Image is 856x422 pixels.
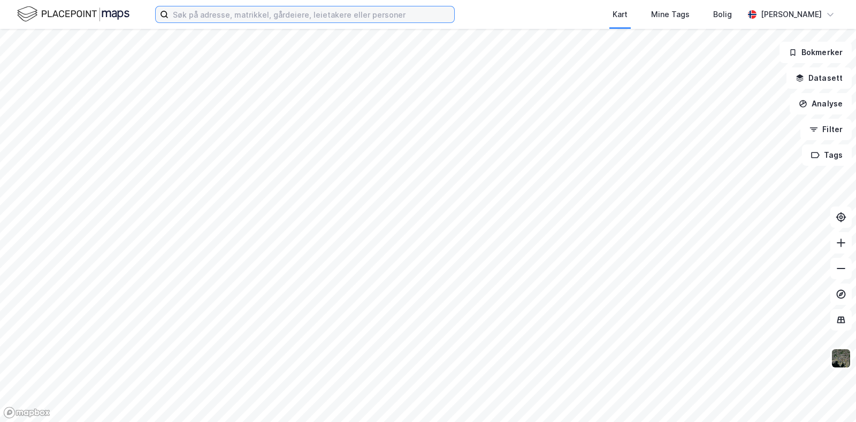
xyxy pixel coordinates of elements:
button: Analyse [790,93,852,114]
a: Mapbox homepage [3,406,50,419]
button: Tags [802,144,852,166]
iframe: Chat Widget [802,371,856,422]
div: Kart [613,8,628,21]
div: [PERSON_NAME] [761,8,822,21]
input: Søk på adresse, matrikkel, gårdeiere, leietakere eller personer [169,6,454,22]
div: Mine Tags [651,8,690,21]
button: Datasett [786,67,852,89]
div: Kontrollprogram for chat [802,371,856,422]
button: Filter [800,119,852,140]
div: Bolig [713,8,732,21]
button: Bokmerker [779,42,852,63]
img: logo.f888ab2527a4732fd821a326f86c7f29.svg [17,5,129,24]
img: 9k= [831,348,851,369]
